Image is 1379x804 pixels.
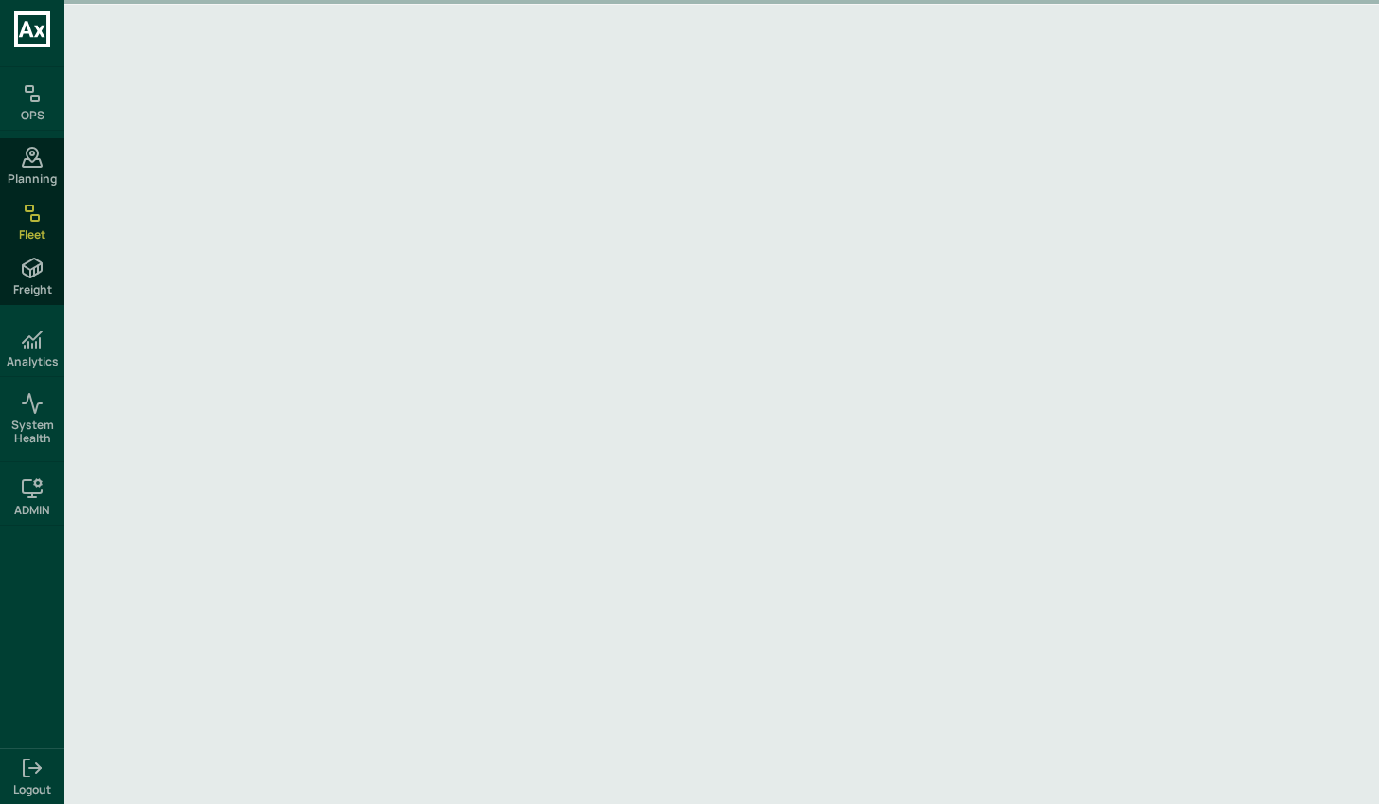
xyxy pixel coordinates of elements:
[21,109,44,122] h6: OPS
[4,419,61,446] span: System Health
[13,283,52,296] span: Freight
[14,504,50,517] h6: ADMIN
[7,355,59,368] h6: Analytics
[19,228,45,241] span: Fleet
[8,172,57,186] span: Planning
[13,783,51,796] span: Logout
